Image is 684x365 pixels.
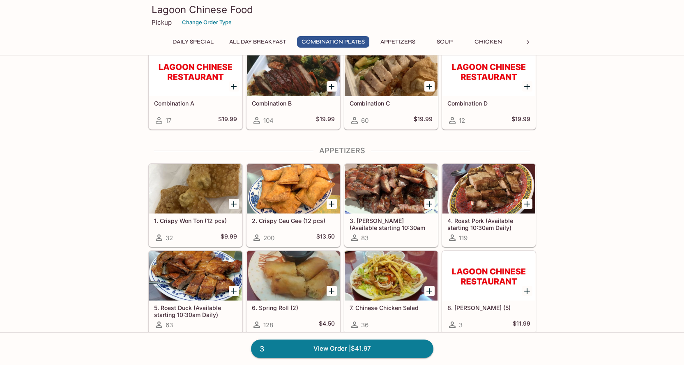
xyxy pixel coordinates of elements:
[263,234,274,242] span: 200
[514,36,550,48] button: Beef
[247,47,340,96] div: Combination B
[424,286,435,296] button: Add 7. Chinese Chicken Salad
[246,164,340,247] a: 2. Crispy Gau Gee (12 pcs)200$13.50
[470,36,507,48] button: Chicken
[149,251,242,301] div: 5. Roast Duck (Available starting 10:30am Daily)
[459,117,465,124] span: 12
[350,304,433,311] h5: 7. Chinese Chicken Salad
[459,234,468,242] span: 119
[424,199,435,209] button: Add 3. Char Siu (Available starting 10:30am Daily)
[229,81,239,92] button: Add Combination A
[154,304,237,318] h5: 5. Roast Duck (Available starting 10:30am Daily)
[149,164,242,247] a: 1. Crispy Won Ton (12 pcs)32$9.99
[361,234,368,242] span: 83
[319,320,335,330] h5: $4.50
[247,251,340,301] div: 6. Spring Roll (2)
[327,81,337,92] button: Add Combination B
[414,115,433,125] h5: $19.99
[178,16,235,29] button: Change Order Type
[442,251,536,334] a: 8. [PERSON_NAME] (5)3$11.99
[149,47,242,96] div: Combination A
[263,321,273,329] span: 128
[152,3,533,16] h3: Lagoon Chinese Food
[350,100,433,107] h5: Combination C
[166,117,171,124] span: 17
[344,164,438,247] a: 3. [PERSON_NAME] (Available starting 10:30am Daily)83
[513,320,530,330] h5: $11.99
[447,217,530,231] h5: 4. Roast Pork (Available starting 10:30am Daily)
[442,47,535,96] div: Combination D
[251,340,433,358] a: 3View Order |$41.97
[522,199,532,209] button: Add 4. Roast Pork (Available starting 10:30am Daily)
[327,286,337,296] button: Add 6. Spring Roll (2)
[361,321,368,329] span: 36
[255,343,269,355] span: 3
[247,164,340,213] div: 2. Crispy Gau Gee (12 pcs)
[246,251,340,334] a: 6. Spring Roll (2)128$4.50
[252,217,335,224] h5: 2. Crispy Gau Gee (12 pcs)
[316,233,335,243] h5: $13.50
[426,36,463,48] button: Soup
[344,46,438,129] a: Combination C60$19.99
[229,199,239,209] button: Add 1. Crispy Won Ton (12 pcs)
[345,251,438,301] div: 7. Chinese Chicken Salad
[225,36,290,48] button: All Day Breakfast
[459,321,463,329] span: 3
[345,164,438,213] div: 3. Char Siu (Available starting 10:30am Daily)
[297,36,369,48] button: Combination Plates
[149,164,242,213] div: 1. Crispy Won Ton (12 pcs)
[522,286,532,296] button: Add 8. Lup Cheong (5)
[522,81,532,92] button: Add Combination D
[252,304,335,311] h5: 6. Spring Roll (2)
[246,46,340,129] a: Combination B104$19.99
[154,217,237,224] h5: 1. Crispy Won Ton (12 pcs)
[361,117,368,124] span: 60
[376,36,420,48] button: Appetizers
[168,36,218,48] button: Daily Special
[152,18,172,26] p: Pickup
[166,234,173,242] span: 32
[221,233,237,243] h5: $9.99
[149,251,242,334] a: 5. Roast Duck (Available starting 10:30am Daily)63
[263,117,274,124] span: 104
[442,164,535,213] div: 4. Roast Pork (Available starting 10:30am Daily)
[442,251,535,301] div: 8. Lup Cheong (5)
[344,251,438,334] a: 7. Chinese Chicken Salad36
[511,115,530,125] h5: $19.99
[327,199,337,209] button: Add 2. Crispy Gau Gee (12 pcs)
[442,164,536,247] a: 4. Roast Pork (Available starting 10:30am Daily)119
[424,81,435,92] button: Add Combination C
[442,46,536,129] a: Combination D12$19.99
[252,100,335,107] h5: Combination B
[316,115,335,125] h5: $19.99
[166,321,173,329] span: 63
[148,146,536,155] h4: Appetizers
[218,115,237,125] h5: $19.99
[350,217,433,231] h5: 3. [PERSON_NAME] (Available starting 10:30am Daily)
[447,100,530,107] h5: Combination D
[149,46,242,129] a: Combination A17$19.99
[345,47,438,96] div: Combination C
[154,100,237,107] h5: Combination A
[447,304,530,311] h5: 8. [PERSON_NAME] (5)
[229,286,239,296] button: Add 5. Roast Duck (Available starting 10:30am Daily)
